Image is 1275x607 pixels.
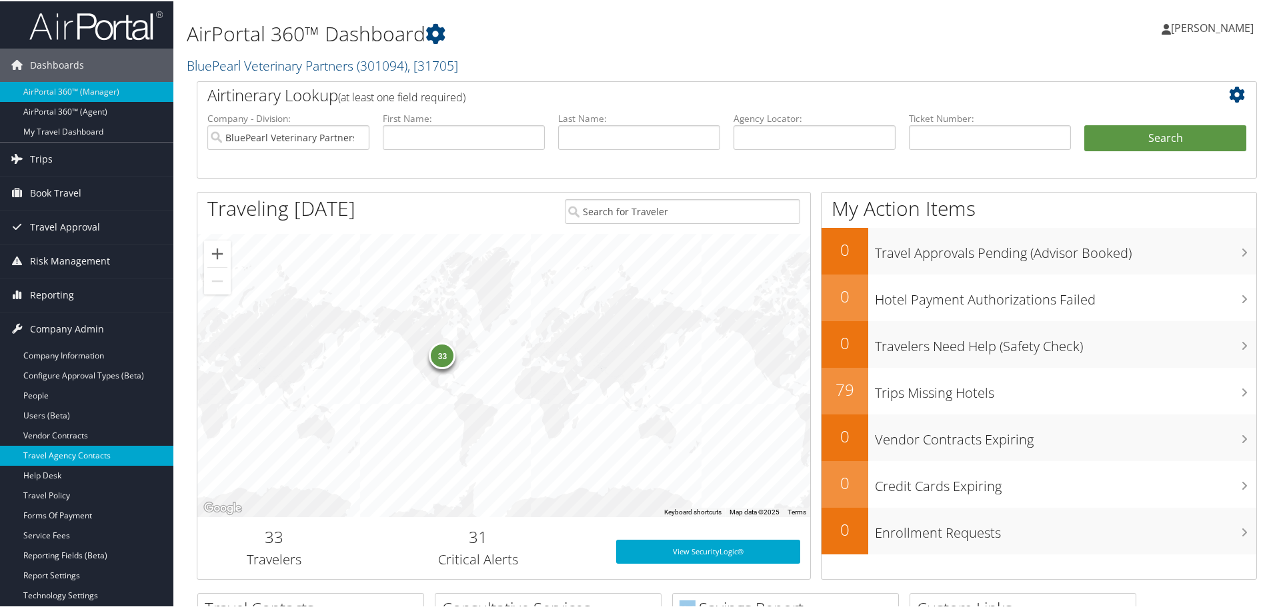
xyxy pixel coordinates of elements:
[383,111,545,124] label: First Name:
[875,236,1256,261] h3: Travel Approvals Pending (Advisor Booked)
[407,55,458,73] span: , [ 31705 ]
[30,47,84,81] span: Dashboards
[207,111,369,124] label: Company - Division:
[201,498,245,516] img: Google
[875,376,1256,401] h3: Trips Missing Hotels
[204,267,231,293] button: Zoom out
[822,517,868,540] h2: 0
[207,549,341,568] h3: Travelers
[201,498,245,516] a: Open this area in Google Maps (opens a new window)
[1162,7,1267,47] a: [PERSON_NAME]
[30,311,104,344] span: Company Admin
[822,273,1256,320] a: 0Hotel Payment Authorizations Failed
[361,524,596,547] h2: 31
[664,506,722,516] button: Keyboard shortcuts
[822,366,1256,413] a: 79Trips Missing Hotels
[1171,19,1254,34] span: [PERSON_NAME]
[822,237,868,260] h2: 0
[822,460,1256,506] a: 0Credit Cards Expiring
[207,83,1158,105] h2: Airtinerary Lookup
[30,209,100,243] span: Travel Approval
[822,330,868,353] h2: 0
[788,507,806,514] a: Terms (opens in new tab)
[361,549,596,568] h3: Critical Alerts
[207,193,355,221] h1: Traveling [DATE]
[909,111,1071,124] label: Ticket Number:
[822,424,868,446] h2: 0
[822,227,1256,273] a: 0Travel Approvals Pending (Advisor Booked)
[616,538,800,562] a: View SecurityLogic®
[822,320,1256,366] a: 0Travelers Need Help (Safety Check)
[207,524,341,547] h2: 33
[30,277,74,310] span: Reporting
[1084,124,1246,151] button: Search
[187,19,907,47] h1: AirPortal 360™ Dashboard
[875,516,1256,541] h3: Enrollment Requests
[565,198,800,223] input: Search for Traveler
[734,111,896,124] label: Agency Locator:
[822,377,868,400] h2: 79
[30,243,110,277] span: Risk Management
[187,55,458,73] a: BluePearl Veterinary Partners
[822,284,868,306] h2: 0
[30,141,53,175] span: Trips
[29,9,163,40] img: airportal-logo.png
[822,506,1256,553] a: 0Enrollment Requests
[204,239,231,266] button: Zoom in
[429,341,455,368] div: 33
[875,422,1256,448] h3: Vendor Contracts Expiring
[30,175,81,209] span: Book Travel
[822,470,868,493] h2: 0
[558,111,720,124] label: Last Name:
[875,329,1256,354] h3: Travelers Need Help (Safety Check)
[875,469,1256,494] h3: Credit Cards Expiring
[357,55,407,73] span: ( 301094 )
[822,193,1256,221] h1: My Action Items
[875,283,1256,308] h3: Hotel Payment Authorizations Failed
[822,413,1256,460] a: 0Vendor Contracts Expiring
[338,89,465,103] span: (at least one field required)
[730,507,780,514] span: Map data ©2025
